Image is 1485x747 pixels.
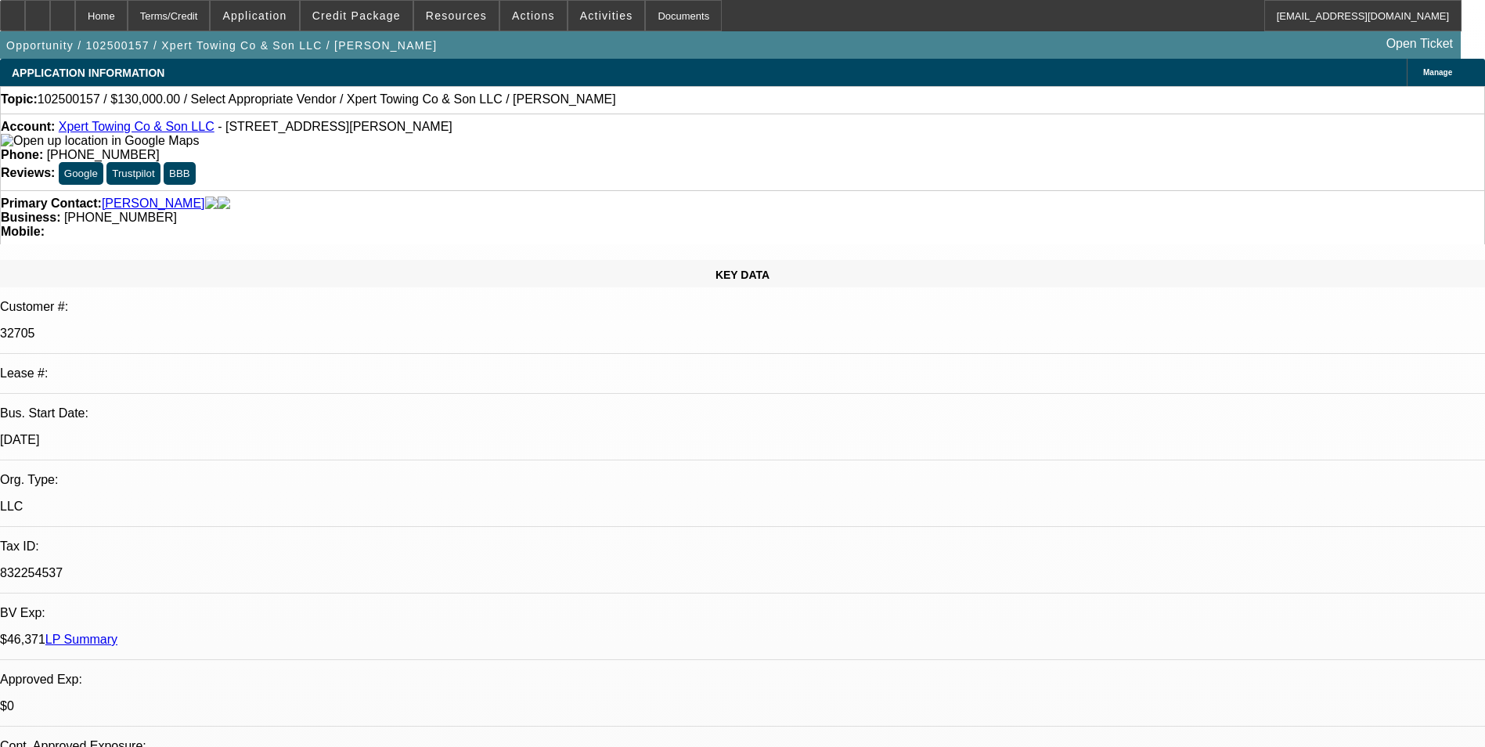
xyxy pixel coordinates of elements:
[1,148,43,161] strong: Phone:
[715,269,770,281] span: KEY DATA
[59,120,214,133] a: Xpert Towing Co & Son LLC
[102,197,205,211] a: [PERSON_NAME]
[211,1,298,31] button: Application
[1,92,38,106] strong: Topic:
[1423,68,1452,77] span: Manage
[1,166,55,179] strong: Reviews:
[6,39,437,52] span: Opportunity / 102500157 / Xpert Towing Co & Son LLC / [PERSON_NAME]
[312,9,401,22] span: Credit Package
[500,1,567,31] button: Actions
[205,197,218,211] img: facebook-icon.png
[512,9,555,22] span: Actions
[59,162,103,185] button: Google
[580,9,633,22] span: Activities
[47,148,160,161] span: [PHONE_NUMBER]
[64,211,177,224] span: [PHONE_NUMBER]
[1,134,199,147] a: View Google Maps
[164,162,196,185] button: BBB
[414,1,499,31] button: Resources
[1,211,60,224] strong: Business:
[568,1,645,31] button: Activities
[1,134,199,148] img: Open up location in Google Maps
[1,120,55,133] strong: Account:
[1,197,102,211] strong: Primary Contact:
[106,162,160,185] button: Trustpilot
[1,225,45,238] strong: Mobile:
[45,633,117,646] a: LP Summary
[218,197,230,211] img: linkedin-icon.png
[222,9,287,22] span: Application
[12,67,164,79] span: APPLICATION INFORMATION
[426,9,487,22] span: Resources
[38,92,616,106] span: 102500157 / $130,000.00 / Select Appropriate Vendor / Xpert Towing Co & Son LLC / [PERSON_NAME]
[301,1,413,31] button: Credit Package
[1380,31,1459,57] a: Open Ticket
[218,120,452,133] span: - [STREET_ADDRESS][PERSON_NAME]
